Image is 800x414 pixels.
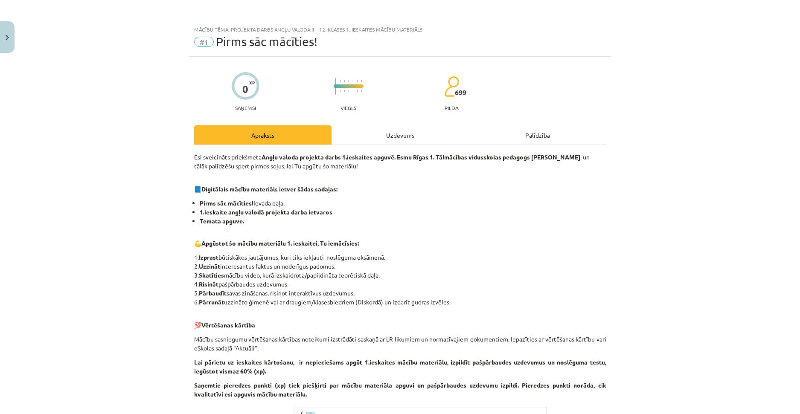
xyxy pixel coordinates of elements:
b: Apgūstot šo mācību materiālu 1. ieskaitei, Tu iemācīsies: [201,239,359,247]
b: Pirms sāc mācīties! [200,199,253,207]
img: icon-short-line-57e1e144782c952c97e751825c79c345078a6d821885a25fce030b3d8c18986b.svg [348,90,349,92]
b: Pārrunāt [199,298,224,306]
span: #1 [194,37,214,47]
div: Mācību tēma: Projekta darbs angļu valoda ii – 12. klases 1. ieskaites mācību materiāls [194,26,606,32]
b: Izprast [199,253,218,261]
p: 💯 [194,312,606,330]
img: icon-long-line-d9ea69661e0d244f92f715978eff75569469978d946b2353a9bb055b3ed8787d.svg [335,78,336,95]
span: Pirms sāc mācīties! [216,35,317,49]
p: Saņemsi [232,105,259,111]
img: icon-close-lesson-0947bae3869378f0d4975bcd49f059093ad1ed9edebbc8119c70593378902aed.svg [6,35,9,41]
b: ieskaite angļu valodā projekta darba ietvaros [204,208,332,216]
img: icon-short-line-57e1e144782c952c97e751825c79c345078a6d821885a25fce030b3d8c18986b.svg [340,80,340,82]
span: XP [249,80,255,85]
img: icon-short-line-57e1e144782c952c97e751825c79c345078a6d821885a25fce030b3d8c18986b.svg [340,90,340,92]
img: icon-short-line-57e1e144782c952c97e751825c79c345078a6d821885a25fce030b3d8c18986b.svg [357,80,358,82]
span: 699 [455,89,466,96]
li: Ievada daļa. [200,199,606,208]
div: Uzdevums [332,125,469,145]
p: Viegls [340,105,356,111]
b: Saņemtie pieredzes punkti (xp) tiek piešķirti par mācību materiāla apguvi un pašpārbaudes uzdevum... [194,381,606,398]
p: pilda [445,105,458,111]
p: Esi sveicināts priekšmeta , un tālāk palīdzēšu spert pirmos soļus, lai Tu apgūtu šo materiālu! [194,153,606,179]
b: Skatīties [199,271,224,279]
img: icon-short-line-57e1e144782c952c97e751825c79c345078a6d821885a25fce030b3d8c18986b.svg [344,90,345,92]
b: 1. [200,208,204,216]
strong: Angļu valoda projekta darbs 1.ieskaites apguvē. Esmu Rīgas 1. Tālmācības vidusskolas pedagogs [PE... [262,153,580,161]
img: icon-short-line-57e1e144782c952c97e751825c79c345078a6d821885a25fce030b3d8c18986b.svg [361,80,362,82]
b: Temata apguve. [200,217,244,225]
img: students-c634bb4e5e11cddfef0936a35e636f08e4e9abd3cc4e673bd6f9a4125e45ecb1.svg [444,76,459,97]
b: Pārbaudīt [199,289,227,297]
p: 📘 [194,185,606,194]
b: Uzzināt [199,262,220,270]
img: icon-short-line-57e1e144782c952c97e751825c79c345078a6d821885a25fce030b3d8c18986b.svg [361,90,362,92]
b: Vērtēšanas kārtība [201,321,255,329]
div: Palīdzība [469,125,606,145]
b: Risināt [199,280,218,288]
b: Lai pārietu uz ieskaites kārtošanu, ir nepieciešams apgūt 1.ieskaites mācību materiālu, izpildīt ... [194,358,606,375]
p: 💪 [194,239,606,248]
img: icon-short-line-57e1e144782c952c97e751825c79c345078a6d821885a25fce030b3d8c18986b.svg [352,80,353,82]
img: icon-short-line-57e1e144782c952c97e751825c79c345078a6d821885a25fce030b3d8c18986b.svg [352,90,353,92]
p: 1. būtiskākos jautājumus, kuri tiks iekļauti noslēguma eksāmenā. 2. interesantus faktus un noderī... [194,253,606,307]
img: icon-short-line-57e1e144782c952c97e751825c79c345078a6d821885a25fce030b3d8c18986b.svg [357,90,358,92]
p: Mācību sasniegumu vērtēšanas kārtības noteikumi izstrādāti saskaņā ar LR likumiem un normatīvajie... [194,335,606,353]
strong: Digitālais mācību materiāls ietver šādas sadaļas: [201,185,337,193]
img: icon-short-line-57e1e144782c952c97e751825c79c345078a6d821885a25fce030b3d8c18986b.svg [348,80,349,82]
div: Apraksts [194,125,332,145]
div: 0 [242,83,248,95]
img: icon-short-line-57e1e144782c952c97e751825c79c345078a6d821885a25fce030b3d8c18986b.svg [344,80,345,82]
